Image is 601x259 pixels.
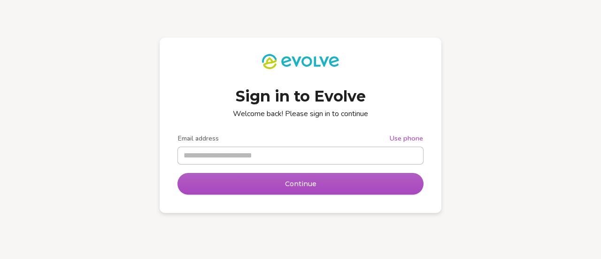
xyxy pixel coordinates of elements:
[178,109,423,119] p: Welcome back! Please sign in to continue
[262,54,339,69] img: Evolve
[285,179,316,188] span: Continue
[178,86,423,107] h1: Sign in to Evolve
[178,173,423,194] button: Continue
[390,134,423,143] a: Use phone
[178,134,219,143] label: Email address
